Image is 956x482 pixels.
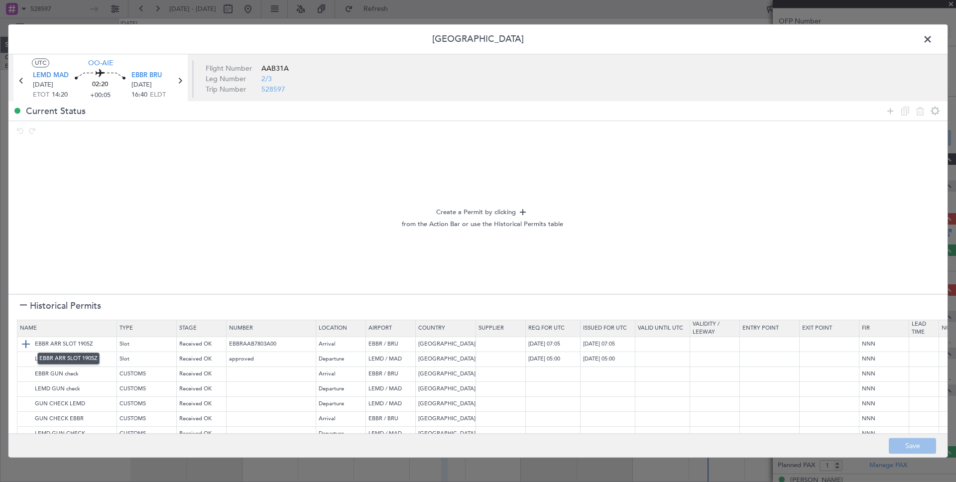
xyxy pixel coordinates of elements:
header: [GEOGRAPHIC_DATA] [8,24,948,54]
th: Fir [859,320,909,337]
th: Lead Time [909,320,939,337]
th: Entry Point [740,320,800,337]
td: NNN [859,367,909,382]
td: NNN [859,427,909,442]
td: NNN [859,337,909,352]
td: NNN [859,382,909,397]
p: from the Action Bar or use the Historical Permits table [17,220,948,230]
td: NNN [859,352,909,367]
td: NNN [859,397,909,412]
th: Exit Point [800,320,859,337]
div: EBBR ARR SLOT 1905Z [37,353,100,364]
td: NNN [859,412,909,427]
